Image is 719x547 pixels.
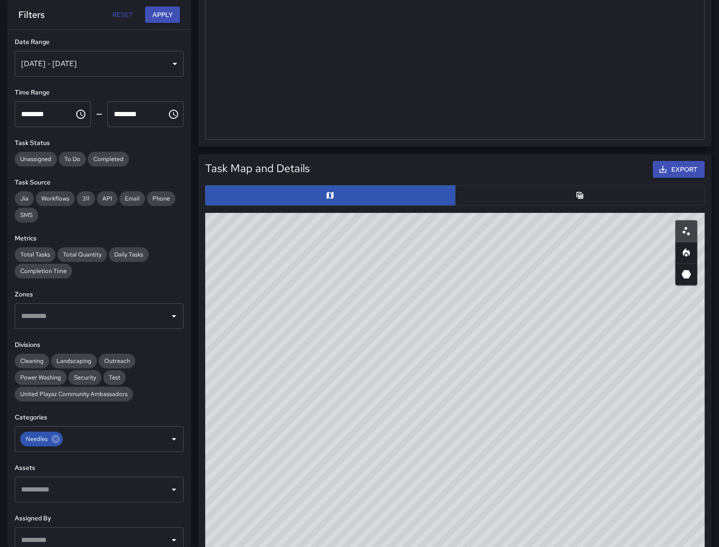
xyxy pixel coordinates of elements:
[168,310,180,323] button: Open
[675,220,697,242] button: Scatterplot
[15,340,184,350] h6: Divisions
[99,354,135,368] div: Outreach
[15,138,184,148] h6: Task Status
[20,432,63,447] div: Needles
[88,155,129,163] span: Completed
[15,387,133,402] div: United Playaz Community Ambassadors
[15,247,56,262] div: Total Tasks
[15,195,34,202] span: Jia
[72,105,90,123] button: Choose time, selected time is 12:00 AM
[147,191,175,206] div: Phone
[205,185,455,206] button: Map
[15,251,56,258] span: Total Tasks
[36,195,75,202] span: Workflows
[119,191,145,206] div: Email
[68,374,101,381] span: Security
[59,152,86,167] div: To Do
[168,534,180,547] button: Open
[119,195,145,202] span: Email
[15,463,184,473] h6: Assets
[15,208,38,223] div: SMS
[15,88,184,98] h6: Time Range
[15,413,184,423] h6: Categories
[15,514,184,524] h6: Assigned By
[97,195,118,202] span: API
[675,263,697,285] button: 3D Heatmap
[51,357,97,365] span: Landscaping
[15,51,184,77] div: [DATE] - [DATE]
[88,152,129,167] div: Completed
[168,433,180,446] button: Open
[103,374,126,381] span: Test
[77,195,95,202] span: 311
[205,161,310,176] h5: Task Map and Details
[455,185,705,206] button: Table
[15,357,49,365] span: Cleaning
[15,191,34,206] div: Jia
[15,390,133,398] span: United Playaz Community Ambassadors
[15,152,57,167] div: Unassigned
[326,191,335,200] svg: Map
[103,370,126,385] div: Test
[109,247,149,262] div: Daily Tasks
[20,434,53,444] span: Needles
[653,161,705,178] button: Export
[145,6,180,23] button: Apply
[99,357,135,365] span: Outreach
[681,226,692,237] svg: Scatterplot
[15,374,67,381] span: Power Washing
[77,191,95,206] div: 311
[15,211,38,219] span: SMS
[108,6,138,23] button: Reset
[15,267,72,275] span: Completion Time
[36,191,75,206] div: Workflows
[164,105,183,123] button: Choose time, selected time is 11:59 PM
[147,195,175,202] span: Phone
[15,155,57,163] span: Unassigned
[57,247,107,262] div: Total Quantity
[59,155,86,163] span: To Do
[15,370,67,385] div: Power Washing
[68,370,101,385] div: Security
[681,269,692,280] svg: 3D Heatmap
[18,7,45,22] h6: Filters
[51,354,97,368] div: Landscaping
[15,178,184,188] h6: Task Source
[15,37,184,47] h6: Date Range
[675,242,697,264] button: Heatmap
[15,234,184,244] h6: Metrics
[109,251,149,258] span: Daily Tasks
[681,247,692,258] svg: Heatmap
[15,290,184,300] h6: Zones
[15,354,49,368] div: Cleaning
[168,483,180,496] button: Open
[575,191,584,200] svg: Table
[15,264,72,279] div: Completion Time
[57,251,107,258] span: Total Quantity
[97,191,118,206] div: API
